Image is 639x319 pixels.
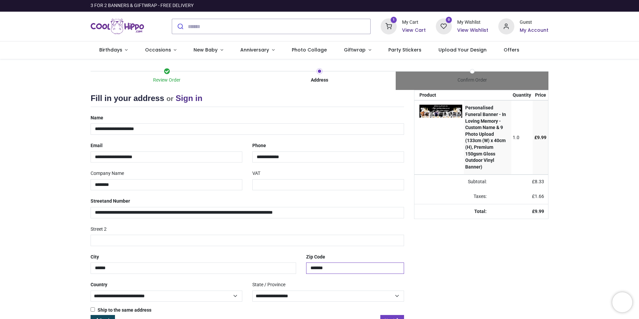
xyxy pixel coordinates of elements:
[465,105,506,169] strong: Personalised Funeral Banner - In Loving Memory - Custom Name & 9 Photo Upload (133cm (W) x 40cm (...
[91,94,164,103] span: Fill in your address
[166,95,173,102] small: or
[535,179,544,184] span: 8.33
[532,194,544,199] span: £
[194,46,218,53] span: New Baby
[91,168,124,179] label: Company Name
[414,90,464,100] th: Product
[240,46,269,53] span: Anniversary
[91,112,103,124] label: Name
[91,307,95,312] input: Ship to the same address
[396,77,548,84] div: Confirm Order
[381,23,397,29] a: 1
[414,175,491,189] td: Subtotal:
[520,19,548,26] div: Guest
[91,279,107,291] label: Country
[91,307,151,314] label: Ship to the same address
[145,46,171,53] span: Occasions
[292,46,327,53] span: Photo Collage
[91,17,144,36] img: Cool Hippo
[457,19,488,26] div: My Wishlist
[537,135,546,140] span: 9.99
[176,94,203,103] a: Sign in
[438,46,487,53] span: Upload Your Design
[612,292,632,312] iframe: Brevo live chat
[91,140,103,151] label: Email
[172,19,188,34] button: Submit
[91,17,144,36] a: Logo of Cool Hippo
[504,46,519,53] span: Offers
[252,279,285,291] label: State / Province
[535,209,544,214] span: 9.99
[474,209,487,214] strong: Total:
[99,46,122,53] span: Birthdays
[414,189,491,204] td: Taxes:
[446,17,452,23] sup: 0
[91,77,243,84] div: Review Order
[402,27,426,34] a: View Cart
[532,209,544,214] strong: £
[91,196,130,207] label: Street
[243,77,396,84] div: Address
[388,46,421,53] span: Party Stickers
[91,251,99,263] label: City
[91,224,107,235] label: Street 2
[513,134,531,141] div: 1.0
[419,105,462,117] img: +dpkKRAAAABklEQVQDALEn83KvNLCaAAAAAElFTkSuQmCC
[306,251,325,263] label: Zip Code
[104,198,130,204] span: and Number
[185,41,232,59] a: New Baby
[344,46,366,53] span: Giftwrap
[91,2,194,9] div: 3 FOR 2 BANNERS & GIFTWRAP - FREE DELIVERY
[391,17,397,23] sup: 1
[520,27,548,34] a: My Account
[408,2,548,9] iframe: Customer reviews powered by Trustpilot
[532,179,544,184] span: £
[232,41,283,59] a: Anniversary
[91,41,136,59] a: Birthdays
[534,135,546,140] span: £
[535,194,544,199] span: 1.66
[457,27,488,34] a: View Wishlist
[436,23,452,29] a: 0
[252,140,266,151] label: Phone
[511,90,533,100] th: Quantity
[335,41,380,59] a: Giftwrap
[252,168,260,179] label: VAT
[136,41,185,59] a: Occasions
[533,90,548,100] th: Price
[402,19,426,26] div: My Cart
